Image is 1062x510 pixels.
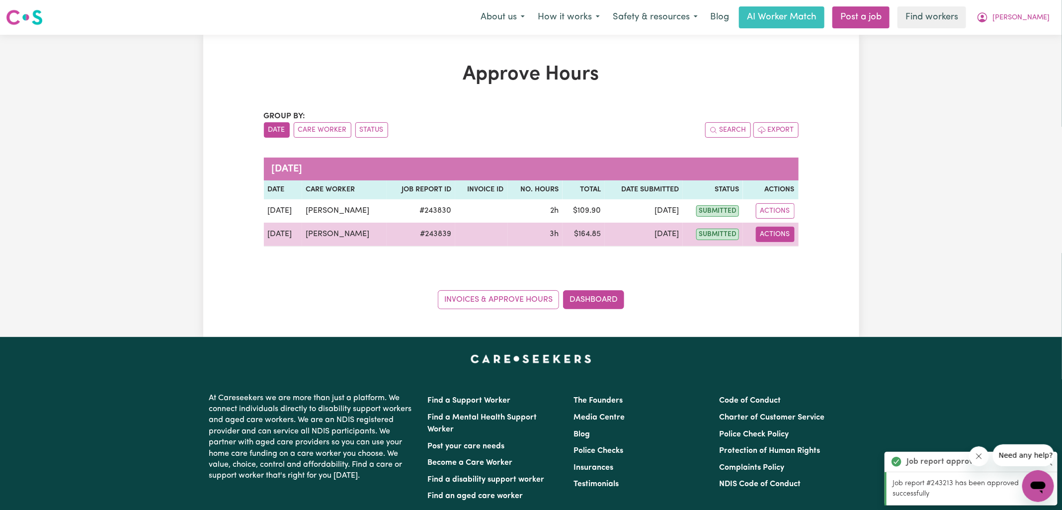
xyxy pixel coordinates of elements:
iframe: Button to launch messaging window [1022,470,1054,502]
span: Group by: [264,112,306,120]
span: 3 hours [550,230,559,238]
button: sort invoices by care worker [294,122,351,138]
a: Code of Conduct [719,397,781,405]
p: At Careseekers we are more than just a platform. We connect individuals directly to disability su... [209,389,416,486]
a: Careseekers logo [6,6,43,29]
td: [PERSON_NAME] [302,199,387,223]
a: Post a job [832,6,890,28]
p: Job report #243213 has been approved successfully [893,478,1052,500]
th: Total [563,180,605,199]
a: Become a Care Worker [428,459,513,467]
td: [DATE] [264,223,302,247]
td: [DATE] [605,199,683,223]
a: Find a Mental Health Support Worker [428,414,537,433]
iframe: Message from company [993,444,1054,466]
a: Protection of Human Rights [719,447,820,455]
button: Export [753,122,799,138]
td: $ 109.90 [563,199,605,223]
span: submitted [696,205,739,217]
caption: [DATE] [264,158,799,180]
a: The Founders [573,397,623,405]
button: Actions [756,203,795,219]
h1: Approve Hours [264,63,799,86]
strong: Job report approved [906,456,982,468]
a: AI Worker Match [739,6,824,28]
th: No. Hours [508,180,563,199]
td: [DATE] [264,199,302,223]
button: sort invoices by date [264,122,290,138]
a: Careseekers home page [471,355,591,363]
th: Status [683,180,743,199]
td: # 243839 [387,223,455,247]
td: [DATE] [605,223,683,247]
a: Find an aged care worker [428,492,523,500]
td: # 243830 [387,199,455,223]
iframe: Close message [969,446,989,466]
td: $ 164.85 [563,223,605,247]
a: Police Check Policy [719,430,789,438]
a: NDIS Code of Conduct [719,480,801,488]
a: Dashboard [563,290,624,309]
button: Search [705,122,751,138]
a: Find a Support Worker [428,397,511,405]
button: Safety & resources [606,7,704,28]
img: Careseekers logo [6,8,43,26]
a: Media Centre [573,414,625,422]
th: Invoice ID [455,180,508,199]
a: Invoices & Approve Hours [438,290,559,309]
span: 2 hours [550,207,559,215]
th: Job Report ID [387,180,455,199]
button: sort invoices by paid status [355,122,388,138]
td: [PERSON_NAME] [302,223,387,247]
a: Testimonials [573,480,619,488]
a: Blog [704,6,735,28]
a: Complaints Policy [719,464,784,472]
a: Post your care needs [428,442,505,450]
a: Insurances [573,464,613,472]
button: About us [474,7,531,28]
a: Police Checks [573,447,623,455]
button: My Account [970,7,1056,28]
th: Date Submitted [605,180,683,199]
th: Care worker [302,180,387,199]
button: How it works [531,7,606,28]
a: Charter of Customer Service [719,414,824,422]
a: Find workers [898,6,966,28]
span: [PERSON_NAME] [992,12,1050,23]
a: Find a disability support worker [428,476,545,484]
th: Actions [743,180,799,199]
th: Date [264,180,302,199]
a: Blog [573,430,590,438]
button: Actions [756,227,795,242]
span: submitted [696,229,739,240]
